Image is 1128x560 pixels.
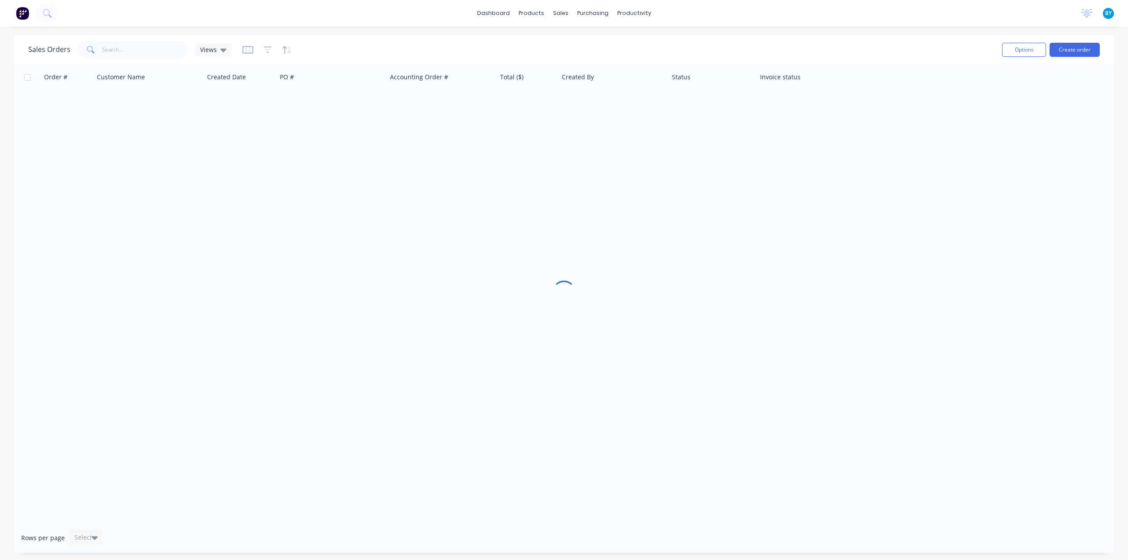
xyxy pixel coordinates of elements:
[74,533,97,542] div: Select...
[21,534,65,542] span: Rows per page
[16,7,29,20] img: Factory
[514,7,549,20] div: products
[613,7,656,20] div: productivity
[200,45,217,54] span: Views
[1105,9,1112,17] span: BY
[390,73,448,82] div: Accounting Order #
[28,45,70,54] h1: Sales Orders
[573,7,613,20] div: purchasing
[760,73,801,82] div: Invoice status
[44,73,67,82] div: Order #
[97,73,145,82] div: Customer Name
[1002,43,1046,57] button: Options
[473,7,514,20] a: dashboard
[102,41,188,59] input: Search...
[1050,43,1100,57] button: Create order
[562,73,594,82] div: Created By
[207,73,246,82] div: Created Date
[549,7,573,20] div: sales
[672,73,690,82] div: Status
[500,73,523,82] div: Total ($)
[280,73,294,82] div: PO #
